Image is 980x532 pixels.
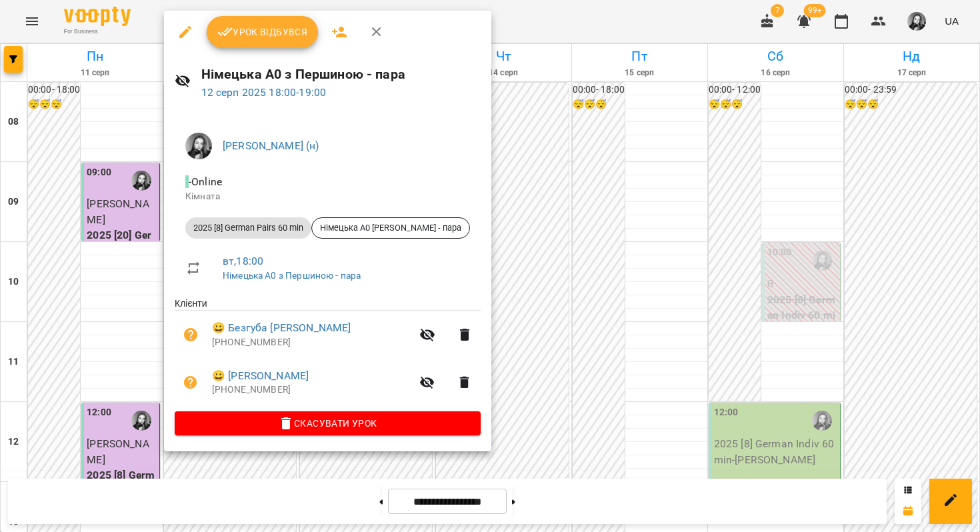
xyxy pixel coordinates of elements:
[185,190,470,203] p: Кімната
[175,411,481,435] button: Скасувати Урок
[175,297,481,411] ul: Клієнти
[185,222,311,234] span: 2025 [8] German Pairs 60 min
[185,133,212,159] img: 9e1ebfc99129897ddd1a9bdba1aceea8.jpg
[185,175,225,188] span: - Online
[201,86,327,99] a: 12 серп 2025 18:00-19:00
[217,24,308,40] span: Урок відбувся
[201,64,481,85] h6: Німецька А0 з Першиною - пара
[212,383,411,397] p: [PHONE_NUMBER]
[223,139,319,152] a: [PERSON_NAME] (н)
[212,320,351,336] a: 😀 Безгуба [PERSON_NAME]
[311,217,470,239] div: Німецька А0 [PERSON_NAME] - пара
[175,319,207,351] button: Візит ще не сплачено. Додати оплату?
[185,415,470,431] span: Скасувати Урок
[212,368,309,384] a: 😀 [PERSON_NAME]
[207,16,319,48] button: Урок відбувся
[312,222,469,234] span: Німецька А0 [PERSON_NAME] - пара
[223,270,361,281] a: Німецька А0 з Першиною - пара
[175,367,207,399] button: Візит ще не сплачено. Додати оплату?
[212,336,411,349] p: [PHONE_NUMBER]
[223,255,263,267] a: вт , 18:00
